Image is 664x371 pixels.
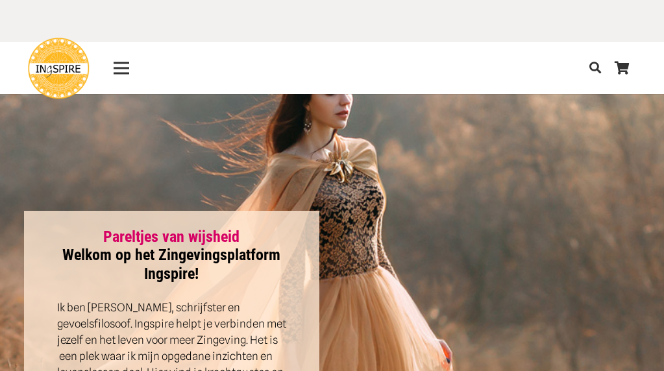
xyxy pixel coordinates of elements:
[28,38,90,99] a: Ingspire - het zingevingsplatform met de mooiste spreuken en gouden inzichten over het leven
[105,52,138,84] a: Menu
[582,53,608,84] a: Zoeken
[608,42,637,94] a: Winkelwagen
[62,228,280,283] strong: Welkom op het Zingevingsplatform Ingspire!
[103,228,240,246] a: Pareltjes van wijsheid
